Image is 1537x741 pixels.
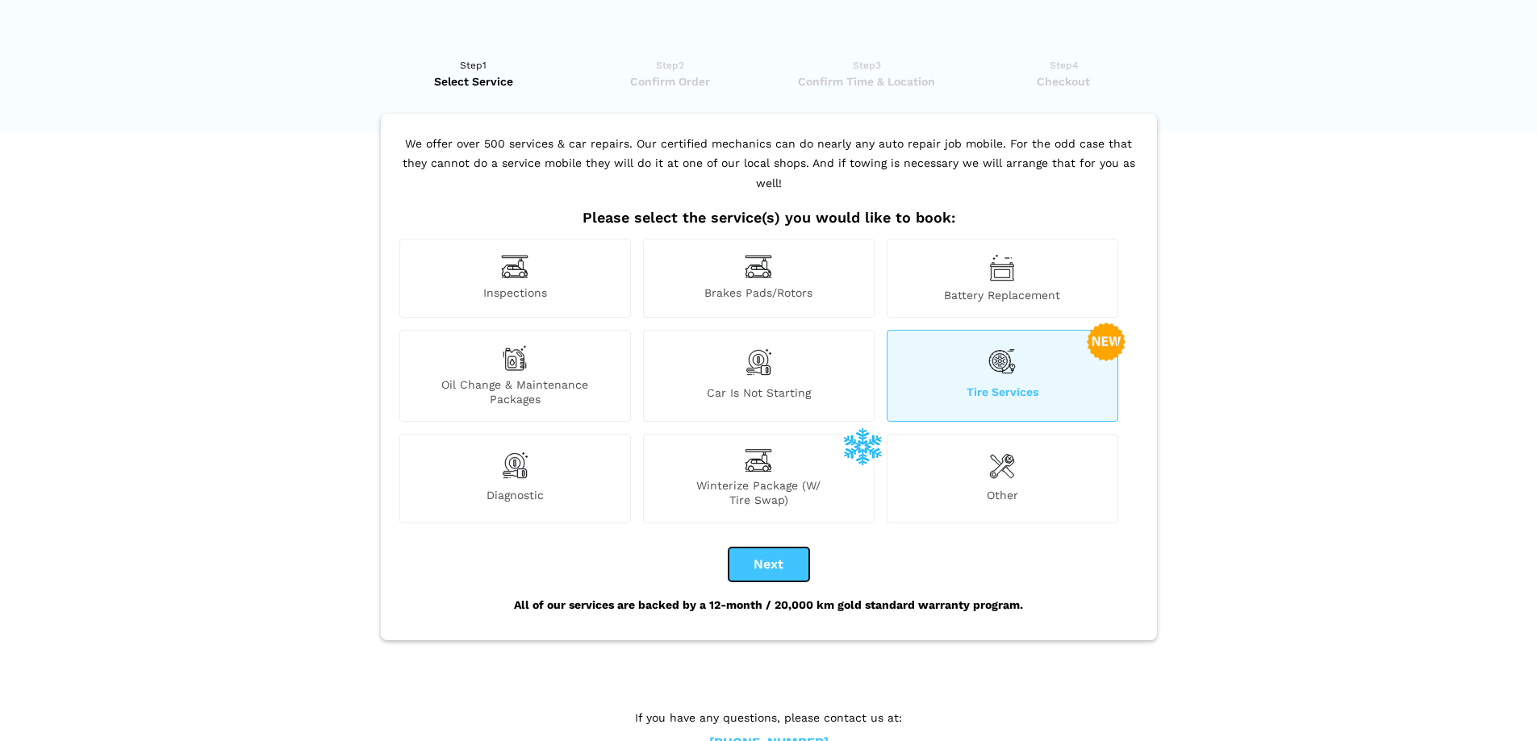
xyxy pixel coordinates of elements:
span: Checkout [971,73,1157,90]
span: Other [888,488,1117,507]
span: Inspections [400,285,630,302]
span: Brakes Pads/Rotors [644,285,874,302]
a: Step4 [971,57,1157,90]
span: Car is not starting [644,385,874,406]
a: Step1 [381,57,567,90]
span: Tire Services [888,385,1117,406]
span: Battery Replacement [888,288,1117,302]
p: If you have any questions, please contact us at: [515,709,1023,726]
span: Select Service [381,73,567,90]
button: Next [729,547,809,581]
span: Confirm Order [577,73,763,90]
span: Winterize Package (W/ Tire Swap) [644,478,874,507]
p: We offer over 500 services & car repairs. Our certified mechanics can do nearly any auto repair j... [395,134,1142,210]
img: winterize-icon_1.png [843,427,882,465]
a: Step3 [774,57,960,90]
span: Oil Change & Maintenance Packages [400,377,630,406]
span: Confirm Time & Location [774,73,960,90]
a: Step2 [577,57,763,90]
h2: Please select the service(s) you would like to book: [395,209,1142,227]
div: All of our services are backed by a 12-month / 20,000 km gold standard warranty program. [395,581,1142,628]
img: new-badge-2-48.png [1087,323,1126,361]
span: Diagnostic [400,488,630,507]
